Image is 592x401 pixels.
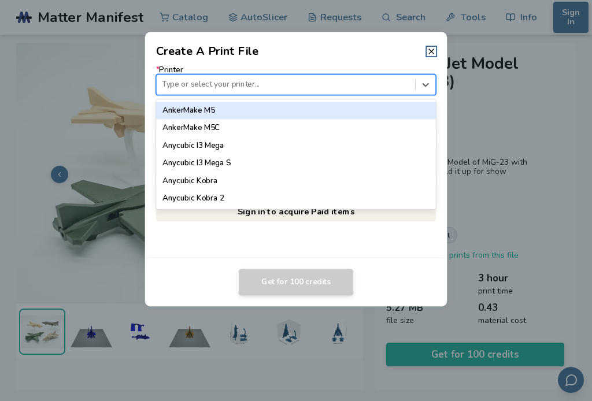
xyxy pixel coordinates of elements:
[162,80,164,89] input: *PrinterType or select your printer...AnkerMake M5AnkerMake M5CAnycubic I3 MegaAnycubic I3 Mega S...
[156,154,436,172] div: Anycubic I3 Mega S
[156,172,436,190] div: Anycubic Kobra
[156,102,436,119] div: AnkerMake M5
[156,201,436,222] a: Sign in to acquire Paid items
[156,207,436,225] div: Anycubic Kobra 2 Max
[156,190,436,207] div: Anycubic Kobra 2
[156,65,436,95] label: Printer
[239,269,353,296] button: Get for 100 credits
[156,119,436,136] div: AnkerMake M5C
[156,137,436,154] div: Anycubic I3 Mega
[156,43,259,60] h2: Create A Print File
